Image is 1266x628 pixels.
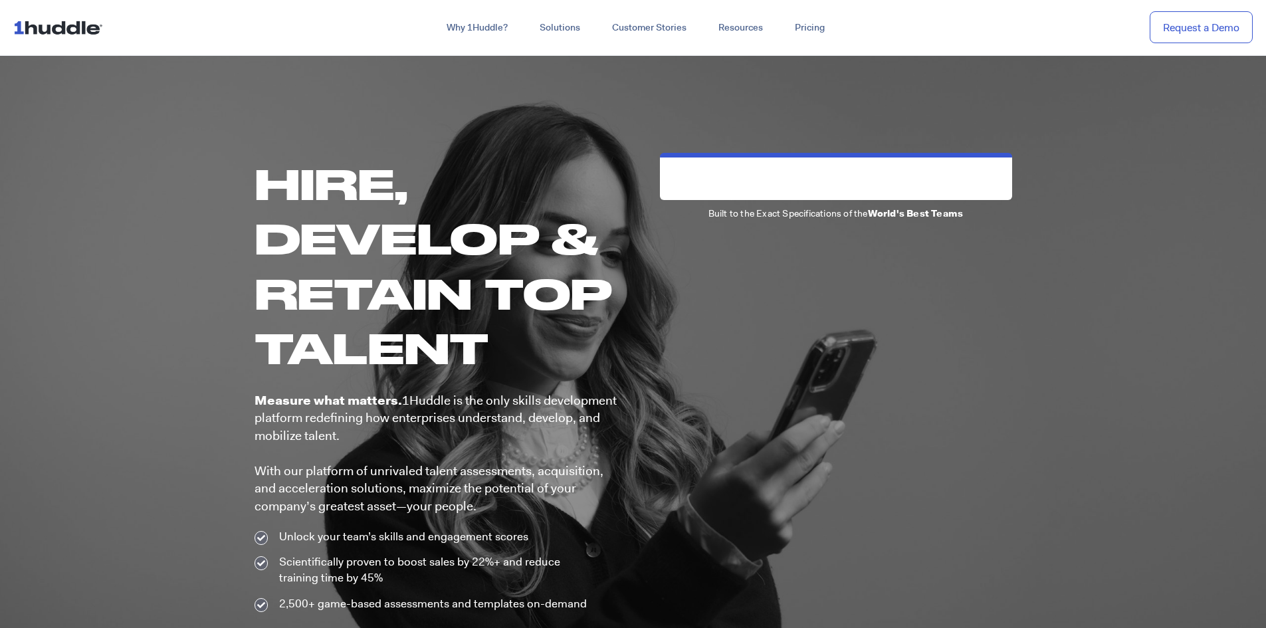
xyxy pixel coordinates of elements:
p: 1Huddle is the only skills development platform redefining how enterprises understand, develop, a... [255,392,620,516]
a: Solutions [524,16,596,40]
span: 2,500+ game-based assessments and templates on-demand [276,596,587,612]
p: Built to the Exact Specifications of the [660,207,1012,220]
span: Scientifically proven to boost sales by 22%+ and reduce training time by 45% [276,554,600,586]
a: Request a Demo [1150,11,1253,44]
a: Customer Stories [596,16,702,40]
h1: Hire, Develop & Retain Top Talent [255,156,620,375]
b: World's Best Teams [868,207,964,219]
a: Why 1Huddle? [431,16,524,40]
a: Pricing [779,16,841,40]
b: Measure what matters. [255,392,402,409]
a: Resources [702,16,779,40]
img: ... [13,15,108,40]
span: Unlock your team’s skills and engagement scores [276,529,528,545]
